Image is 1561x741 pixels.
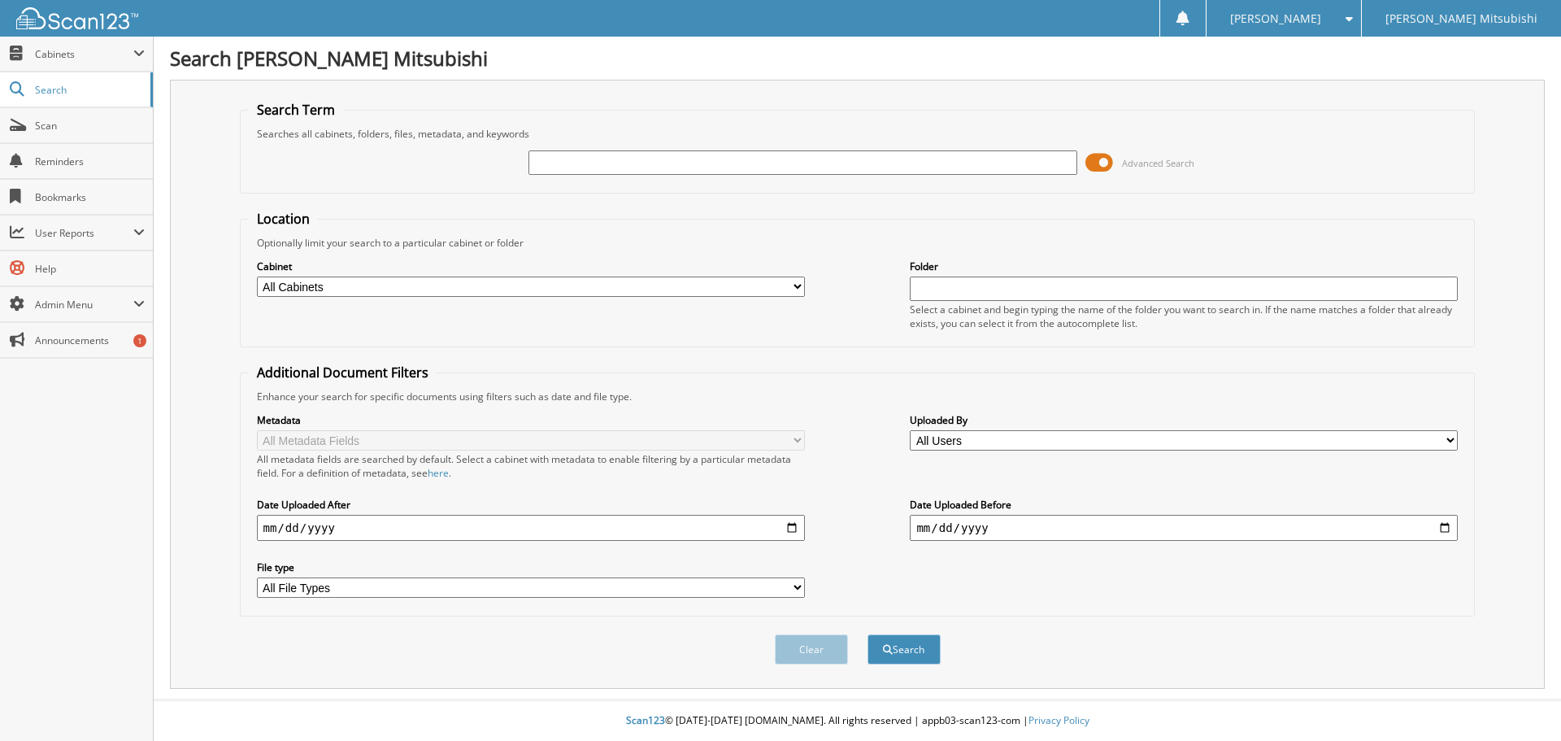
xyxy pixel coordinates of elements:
[428,466,449,480] a: here
[35,83,142,97] span: Search
[35,262,145,276] span: Help
[16,7,138,29] img: scan123-logo-white.svg
[910,413,1458,427] label: Uploaded By
[626,713,665,727] span: Scan123
[1385,14,1537,24] span: [PERSON_NAME] Mitsubishi
[257,413,805,427] label: Metadata
[257,515,805,541] input: start
[35,190,145,204] span: Bookmarks
[35,298,133,312] span: Admin Menu
[35,226,133,240] span: User Reports
[257,560,805,574] label: File type
[910,259,1458,273] label: Folder
[35,333,145,347] span: Announcements
[170,45,1545,72] h1: Search [PERSON_NAME] Mitsubishi
[257,452,805,480] div: All metadata fields are searched by default. Select a cabinet with metadata to enable filtering b...
[1122,157,1194,169] span: Advanced Search
[867,634,941,665] button: Search
[35,47,133,61] span: Cabinets
[910,498,1458,512] label: Date Uploaded Before
[257,259,805,273] label: Cabinet
[249,364,437,381] legend: Additional Document Filters
[35,155,145,168] span: Reminders
[910,515,1458,541] input: end
[1028,713,1089,727] a: Privacy Policy
[910,303,1458,330] div: Select a cabinet and begin typing the name of the folder you want to search in. If the name match...
[154,701,1561,741] div: © [DATE]-[DATE] [DOMAIN_NAME]. All rights reserved | appb03-scan123-com |
[35,119,145,133] span: Scan
[249,236,1467,250] div: Optionally limit your search to a particular cabinet or folder
[249,101,343,119] legend: Search Term
[249,390,1467,403] div: Enhance your search for specific documents using filters such as date and file type.
[249,127,1467,141] div: Searches all cabinets, folders, files, metadata, and keywords
[249,210,318,228] legend: Location
[257,498,805,512] label: Date Uploaded After
[775,634,848,665] button: Clear
[133,334,146,347] div: 1
[1230,14,1321,24] span: [PERSON_NAME]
